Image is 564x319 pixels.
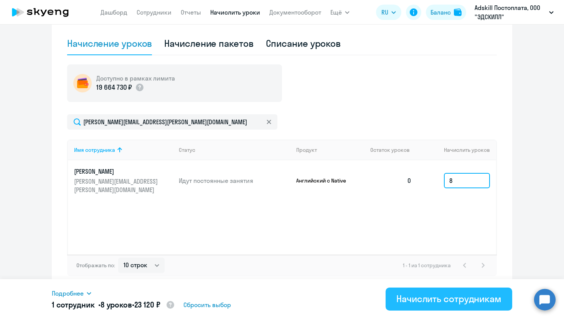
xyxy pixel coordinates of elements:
[386,288,512,311] button: Начислить сотрудникам
[471,3,557,21] button: Adskill Постоплата, ООО "ЭДСКИЛЛ"
[101,300,132,309] span: 8 уроков
[403,262,451,269] span: 1 - 1 из 1 сотрудника
[364,160,418,201] td: 0
[266,37,341,49] div: Списание уроков
[330,8,342,17] span: Ещё
[137,8,172,16] a: Сотрудники
[330,5,350,20] button: Ещё
[418,140,496,160] th: Начислить уроков
[52,289,84,298] span: Подробнее
[475,3,546,21] p: Adskill Постоплата, ООО "ЭДСКИЛЛ"
[181,8,201,16] a: Отчеты
[179,146,195,153] div: Статус
[101,8,127,16] a: Дашборд
[370,146,410,153] span: Остаток уроков
[269,8,321,16] a: Документооборот
[134,300,160,309] span: 23 120 ₽
[76,262,115,269] span: Отображать по:
[296,177,354,184] p: Английский с Native
[164,37,253,49] div: Начисление пакетов
[74,167,160,176] p: [PERSON_NAME]
[74,167,173,194] a: [PERSON_NAME][PERSON_NAME][EMAIL_ADDRESS][PERSON_NAME][DOMAIN_NAME]
[426,5,466,20] button: Балансbalance
[67,37,152,49] div: Начисление уроков
[396,293,501,305] div: Начислить сотрудникам
[454,8,462,16] img: balance
[179,146,290,153] div: Статус
[74,146,173,153] div: Имя сотрудника
[376,5,401,20] button: RU
[430,8,451,17] div: Баланс
[179,176,290,185] p: Идут постоянные занятия
[73,74,92,92] img: wallet-circle.png
[96,82,132,92] p: 19 664 730 ₽
[74,177,160,194] p: [PERSON_NAME][EMAIL_ADDRESS][PERSON_NAME][DOMAIN_NAME]
[52,299,175,311] h5: 1 сотрудник • •
[74,146,115,153] div: Имя сотрудника
[67,114,277,130] input: Поиск по имени, email, продукту или статусу
[296,146,364,153] div: Продукт
[296,146,317,153] div: Продукт
[183,300,231,309] span: Сбросить выбор
[96,74,175,82] h5: Доступно в рамках лимита
[210,8,260,16] a: Начислить уроки
[381,8,388,17] span: RU
[370,146,418,153] div: Остаток уроков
